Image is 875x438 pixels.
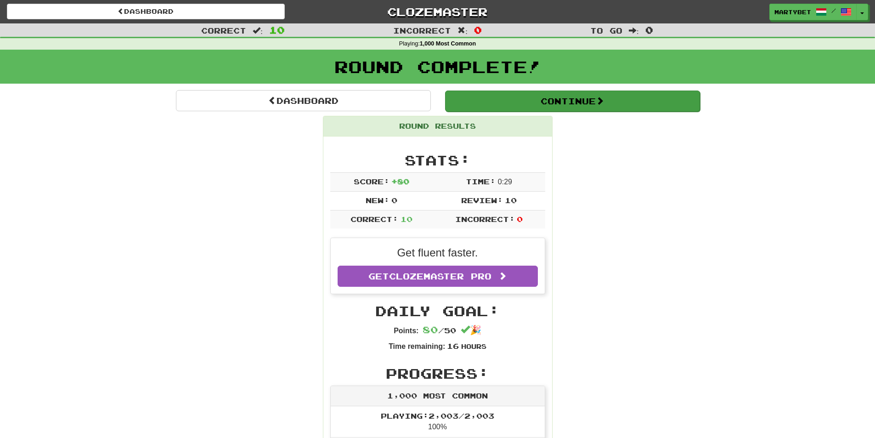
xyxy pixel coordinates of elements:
li: 100% [331,406,545,438]
h2: Progress: [330,366,545,381]
a: GetClozemaster Pro [338,266,538,287]
strong: Points: [394,327,418,335]
strong: Time remaining: [389,342,445,350]
strong: 1,000 Most Common [420,40,476,47]
span: New: [366,196,390,205]
span: Correct: [350,215,398,223]
a: Martybet / [769,4,857,20]
div: Round Results [323,116,552,137]
span: 0 : 29 [498,178,512,186]
span: Clozemaster Pro [389,271,491,281]
span: Time: [466,177,496,186]
span: 10 [269,24,285,35]
span: Correct [201,26,246,35]
p: Get fluent faster. [338,245,538,261]
span: 🎉 [461,325,481,335]
h2: Stats: [330,153,545,168]
span: / [831,7,836,14]
span: Playing: 2,003 / 2,003 [381,411,494,420]
span: 16 [447,341,459,350]
span: 10 [401,215,412,223]
span: Score: [354,177,390,186]
small: Hours [461,342,486,350]
span: : [629,27,639,34]
a: Dashboard [7,4,285,19]
span: Incorrect [393,26,451,35]
a: Clozemaster [299,4,576,20]
h2: Daily Goal: [330,303,545,319]
span: 0 [391,196,397,205]
span: 10 [505,196,517,205]
h1: Round Complete! [3,57,872,76]
span: / 50 [423,326,456,335]
span: Martybet [774,8,811,16]
button: Continue [445,91,700,112]
a: Dashboard [176,90,431,111]
div: 1,000 Most Common [331,386,545,406]
span: + 80 [391,177,409,186]
span: : [253,27,263,34]
span: 0 [517,215,523,223]
span: Incorrect: [455,215,515,223]
span: 0 [474,24,482,35]
span: 80 [423,324,438,335]
span: Review: [461,196,503,205]
span: 0 [645,24,653,35]
span: To go [590,26,622,35]
span: : [457,27,468,34]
